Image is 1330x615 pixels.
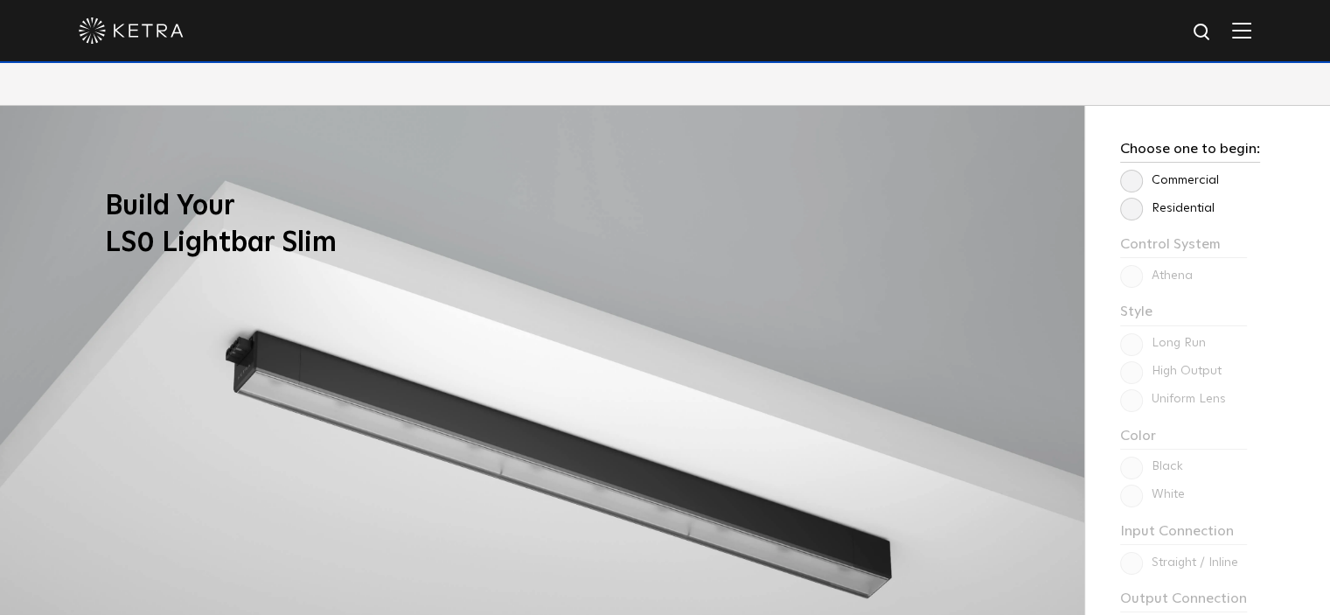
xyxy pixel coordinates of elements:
label: Commercial [1120,173,1219,188]
img: ketra-logo-2019-white [79,17,184,44]
label: Residential [1120,201,1215,216]
img: search icon [1192,22,1214,44]
img: Hamburger%20Nav.svg [1232,22,1251,38]
h3: Choose one to begin: [1120,141,1260,163]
